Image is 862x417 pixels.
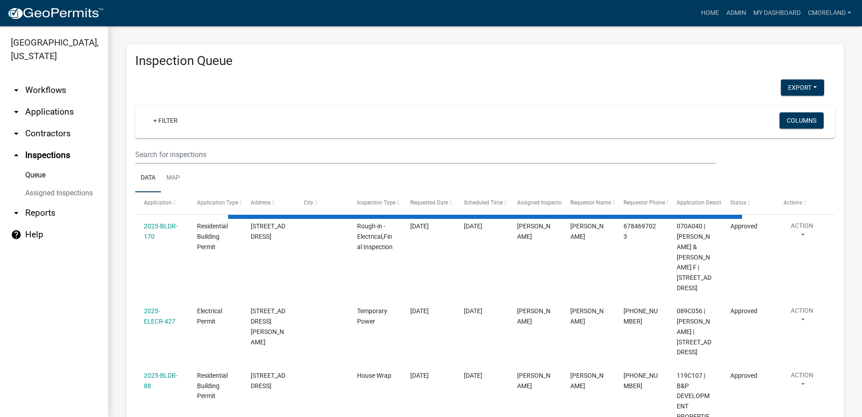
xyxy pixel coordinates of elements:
span: Residential Building Permit [197,372,228,400]
datatable-header-cell: Status [721,192,775,214]
span: Rough-in - Electrical,Final Inspection [357,222,393,250]
input: Search for inspections [135,145,716,164]
datatable-header-cell: Application Description [668,192,721,214]
span: 706-473-0109 [624,372,658,389]
span: Approved [730,222,757,230]
datatable-header-cell: Address [242,192,295,214]
span: Status [730,199,746,206]
datatable-header-cell: City [295,192,348,214]
datatable-header-cell: Requestor Name [562,192,615,214]
a: Map [161,164,185,193]
span: Approved [730,372,757,379]
span: Stephen Kitchen [570,372,604,389]
a: + Filter [146,112,185,129]
i: arrow_drop_down [11,128,22,139]
div: [DATE] [464,221,500,232]
a: cmoreland [804,5,855,22]
button: Columns [779,112,824,129]
span: Cedrick Moreland [517,372,550,389]
span: 172 HICKORY POINT DR [251,222,285,240]
i: help [11,229,22,240]
a: Home [697,5,723,22]
span: 251 EAST RIVER BEND DR [251,372,285,389]
span: City [304,199,313,206]
div: [DATE] [464,371,500,381]
i: arrow_drop_down [11,208,22,218]
i: arrow_drop_down [11,85,22,96]
button: Export [781,79,824,96]
datatable-header-cell: Application Type [188,192,242,214]
datatable-header-cell: Actions [775,192,828,214]
datatable-header-cell: Requestor Phone [615,192,668,214]
a: Admin [723,5,750,22]
span: 070A040 | THOMPSON DEBORAH J & STANDISH F | 172 HICKORY POINT DR [677,222,711,292]
span: 08/08/2025 [410,222,429,230]
span: Cedrick Moreland [570,222,604,240]
span: Application [144,199,172,206]
span: Scheduled Time [464,199,503,206]
span: Electrical Permit [197,307,222,325]
span: Cedrick Moreland [517,222,550,240]
span: 706-473-0916 [624,307,658,325]
i: arrow_drop_up [11,150,22,161]
div: [DATE] [464,306,500,316]
span: Lavoniah Sanders [570,307,604,325]
span: Approved [730,307,757,315]
span: Temporary Power [357,307,387,325]
span: Residential Building Permit [197,222,228,250]
a: 2025-BLDR-88 [144,372,178,389]
span: Actions [784,199,802,206]
span: Application Type [197,199,238,206]
span: 08/11/2025 [410,372,429,379]
i: arrow_drop_down [11,107,22,117]
span: Michele Rivera [517,307,550,325]
datatable-header-cell: Scheduled Time [455,192,508,214]
button: Action [784,221,821,244]
span: House Wrap [357,372,391,379]
h3: Inspection Queue [135,53,835,69]
button: Action [784,371,821,393]
span: 6784697023 [624,222,656,240]
a: 2025-ELECR-427 [144,307,175,325]
span: Requestor Name [570,199,611,206]
span: 089C056 | SANDERS WILLIE W III | 115 Summit Lane [677,307,711,356]
span: Inspection Type [357,199,395,206]
a: Data [135,164,161,193]
a: My Dashboard [750,5,804,22]
span: Requested Date [410,199,448,206]
button: Action [784,306,821,329]
datatable-header-cell: Inspection Type [348,192,402,214]
a: 2025-BLDR-170 [144,222,178,240]
datatable-header-cell: Application [135,192,188,214]
span: Address [251,199,271,206]
span: Requestor Phone [624,199,665,206]
datatable-header-cell: Assigned Inspector [509,192,562,214]
span: Assigned Inspector [517,199,564,206]
span: 08/06/2025 [410,307,429,315]
span: 111 CLOPTON DR [251,307,285,345]
datatable-header-cell: Requested Date [402,192,455,214]
span: Application Description [677,199,734,206]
